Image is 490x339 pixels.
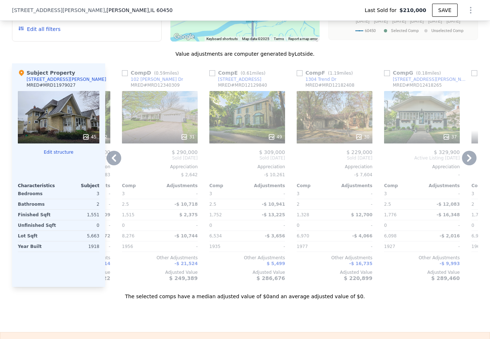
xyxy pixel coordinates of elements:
span: $ 309,000 [259,149,285,155]
a: Open this area in Google Maps (opens a new window) [172,32,196,42]
div: 30 [355,133,370,141]
div: Adjustments [247,183,285,189]
div: Comp [384,183,422,189]
a: Terms [274,37,284,41]
div: Adjustments [160,183,198,189]
div: Other Adjustments [297,255,372,261]
div: Comp G [384,69,444,76]
div: Bathrooms [18,199,57,209]
div: 3 [60,189,99,199]
div: Bedrooms [18,189,57,199]
span: 0.61 [242,71,252,76]
span: ( miles) [238,71,268,76]
span: 0 [297,223,300,228]
span: 0 [122,223,125,228]
span: Sold [DATE] [122,155,198,161]
span: $ 12,700 [351,212,372,217]
div: - [384,170,460,180]
span: $ 286,676 [257,275,285,281]
div: Comp D [122,69,182,76]
span: 6,098 [384,233,396,239]
div: Comp [122,183,160,189]
div: Year Built [18,241,57,252]
div: MRED # MRD11979027 [27,82,76,88]
div: Subject Property [18,69,75,76]
span: $ 290,000 [172,149,198,155]
img: Google [172,32,196,42]
div: Appreciation [122,164,198,170]
div: - [336,220,372,230]
span: -$ 4,066 [352,233,372,239]
div: - [249,241,285,252]
span: 1.19 [330,71,340,76]
div: - [249,189,285,199]
span: $ 249,389 [169,275,198,281]
div: Other Adjustments [122,255,198,261]
span: 0 [209,223,212,228]
div: Other Adjustments [384,255,460,261]
span: 1,515 [122,212,134,217]
a: [STREET_ADDRESS][PERSON_NAME] [384,76,469,82]
span: 0.59 [156,71,166,76]
div: Unfinished Sqft [18,220,57,230]
div: Comp [297,183,335,189]
text: 60450 [365,28,376,33]
span: ( miles) [151,71,182,76]
div: Other Adjustments [209,255,285,261]
a: 102 [PERSON_NAME] Dr [122,76,183,82]
div: 1927 [384,241,420,252]
div: 0 [60,220,99,230]
div: 2.5 [209,199,246,209]
div: - [336,241,372,252]
span: -$ 16,735 [349,261,372,266]
span: 3 [122,191,125,196]
span: 0 [384,223,387,228]
span: $ 220,899 [344,275,372,281]
div: - [423,241,460,252]
span: Sold [DATE] [297,155,372,161]
div: 1918 [60,241,99,252]
span: 6,970 [471,233,484,239]
div: Appreciation [384,164,460,170]
div: The selected comps have a median adjusted value of $0 and an average adjusted value of $0 . [12,287,478,300]
span: ( miles) [413,71,444,76]
div: - [161,241,198,252]
span: $ 329,900 [434,149,460,155]
div: - [423,220,460,230]
span: , IL 60450 [149,7,173,13]
div: MRED # MRD12182408 [305,82,355,88]
div: Adjusted Value [297,269,372,275]
div: MRED # MRD12129840 [218,82,267,88]
div: Adjustments [422,183,460,189]
div: Value adjustments are computer generated by Lotside . [12,50,478,58]
span: $ 2,642 [181,172,198,177]
div: 2 [60,199,99,209]
div: MRED # MRD12418265 [393,82,442,88]
span: -$ 12,083 [436,202,460,207]
div: 1935 [209,241,246,252]
span: -$ 21,524 [174,261,198,266]
span: -$ 16,348 [436,212,460,217]
span: -$ 10,718 [174,202,198,207]
span: , [PERSON_NAME] [105,7,173,14]
button: Show Options [463,3,478,17]
div: 45 [82,133,96,141]
text: [DATE] [447,19,461,24]
div: 1977 [297,241,333,252]
div: - [161,220,198,230]
span: 1,328 [297,212,309,217]
div: 37 [443,133,457,141]
span: $ 2,375 [179,212,198,217]
div: Comp [209,183,247,189]
div: MRED # MRD12340309 [131,82,180,88]
span: -$ 3,656 [265,233,285,239]
div: Comp F [297,69,356,76]
span: 1,776 [471,212,484,217]
button: Keyboard shortcuts [206,36,238,42]
span: -$ 10,744 [174,233,198,239]
span: ( miles) [325,71,356,76]
span: 6,534 [209,233,222,239]
div: Appreciation [297,164,372,170]
div: 5,663 [60,231,99,241]
div: - [161,189,198,199]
